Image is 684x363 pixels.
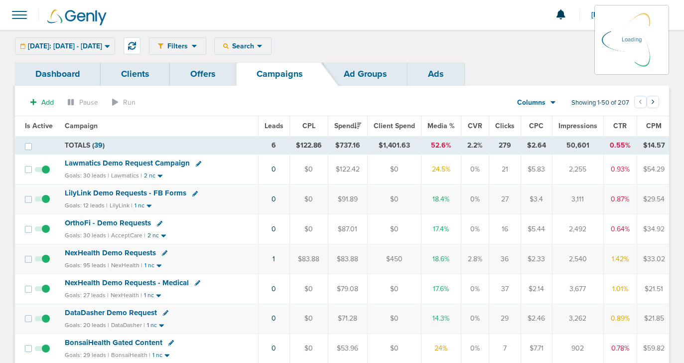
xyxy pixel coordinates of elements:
[65,172,109,180] small: Goals: 30 leads |
[571,99,629,107] span: Showing 1-50 of 207
[529,122,544,130] span: CPC
[521,214,552,244] td: $5.44
[461,214,489,244] td: 0%
[328,155,367,184] td: $122.42
[101,62,170,86] a: Clients
[147,322,157,329] small: 1 nc
[552,184,603,214] td: 3,111
[603,274,637,304] td: 1.01%
[489,274,521,304] td: 37
[15,62,101,86] a: Dashboard
[521,184,552,214] td: $3.4
[552,214,603,244] td: 2,492
[41,98,54,107] span: Add
[289,136,328,155] td: $122.86
[111,352,150,359] small: BonsaiHealth |
[111,262,142,269] small: NexHealth |
[328,274,367,304] td: $79.08
[421,214,461,244] td: 17.4%
[552,136,603,155] td: 50,601
[591,11,654,18] span: [PERSON_NAME]
[521,136,552,155] td: $2.64
[421,136,461,155] td: 52.6%
[258,136,289,155] td: 6
[272,195,276,203] a: 0
[110,202,133,209] small: LilyLink |
[111,292,142,299] small: NexHealth |
[47,9,107,25] img: Genly
[144,262,154,269] small: 1 nc
[65,262,109,269] small: Goals: 95 leads |
[637,214,671,244] td: $34.92
[273,255,275,263] a: 1
[65,122,98,130] span: Campaign
[272,165,276,174] a: 0
[489,304,521,334] td: 29
[135,202,144,209] small: 1 nc
[468,122,482,130] span: CVR
[521,155,552,184] td: $5.83
[552,244,603,274] td: 2,540
[489,136,521,155] td: 279
[328,244,367,274] td: $83.88
[637,304,671,334] td: $21.85
[25,122,53,130] span: Is Active
[65,248,156,257] span: NexHealth Demo Requests
[637,274,671,304] td: $21.51
[302,122,315,130] span: CPL
[289,274,328,304] td: $0
[65,202,108,209] small: Goals: 12 leads |
[328,184,367,214] td: $91.89
[144,172,155,180] small: 2 nc
[461,155,489,184] td: 0%
[637,155,671,184] td: $54.29
[421,304,461,334] td: 14.3%
[272,314,276,323] a: 0
[265,122,283,130] span: Leads
[152,352,162,359] small: 1 nc
[111,232,145,239] small: AcceptCare |
[646,122,662,130] span: CPM
[289,184,328,214] td: $0
[367,184,421,214] td: $0
[421,184,461,214] td: 18.4%
[65,232,109,239] small: Goals: 30 leads |
[65,308,157,317] span: DataDasher Demo Request
[634,97,659,109] ul: Pagination
[367,136,421,155] td: $1,401.63
[461,304,489,334] td: 0%
[367,155,421,184] td: $0
[65,188,186,197] span: LilyLink Demo Requests - FB Forms
[489,155,521,184] td: 21
[489,184,521,214] td: 27
[65,322,109,329] small: Goals: 20 leads |
[323,62,408,86] a: Ad Groups
[647,96,659,108] button: Go to next page
[489,214,521,244] td: 16
[603,136,637,155] td: 0.55%
[144,292,154,299] small: 1 nc
[59,136,258,155] td: TOTALS ( )
[367,274,421,304] td: $0
[408,62,464,86] a: Ads
[637,244,671,274] td: $33.02
[552,304,603,334] td: 3,262
[637,184,671,214] td: $29.54
[421,155,461,184] td: 24.5%
[289,304,328,334] td: $0
[552,155,603,184] td: 2,255
[272,225,276,233] a: 0
[328,214,367,244] td: $87.01
[25,95,59,110] button: Add
[334,122,361,130] span: Spend
[603,214,637,244] td: 0.64%
[111,172,142,179] small: Lawmatics |
[65,338,162,347] span: BonsaiHealth Gated Content
[65,292,109,299] small: Goals: 27 leads |
[147,232,159,239] small: 2 nc
[521,304,552,334] td: $2.46
[65,352,109,359] small: Goals: 29 leads |
[603,244,637,274] td: 1.42%
[367,214,421,244] td: $0
[427,122,455,130] span: Media %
